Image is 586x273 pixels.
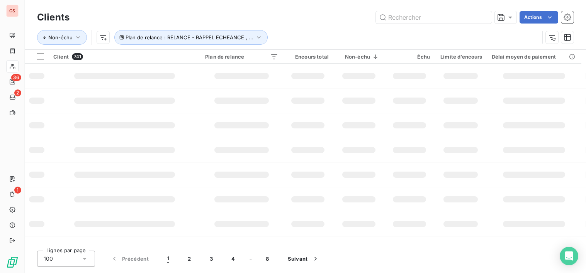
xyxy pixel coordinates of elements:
[279,251,329,267] button: Suivant
[114,30,268,45] button: Plan de relance : RELANCE - RAPPEL ECHEANCE , ...
[376,11,492,24] input: Rechercher
[37,30,87,45] button: Non-échu
[44,255,53,263] span: 100
[14,89,21,96] span: 2
[53,54,69,60] span: Client
[244,253,256,265] span: …
[389,54,430,60] div: Échu
[178,251,200,267] button: 2
[560,247,578,265] div: Open Intercom Messenger
[287,54,329,60] div: Encours total
[167,255,169,263] span: 1
[101,251,158,267] button: Précédent
[126,34,253,40] span: Plan de relance : RELANCE - RAPPEL ECHEANCE , ...
[492,54,577,60] div: Délai moyen de paiement
[439,54,482,60] div: Limite d’encours
[158,251,178,267] button: 1
[222,251,244,267] button: 4
[200,251,222,267] button: 3
[256,251,278,267] button: 8
[48,34,73,40] span: Non-échu
[338,54,379,60] div: Non-échu
[6,5,19,17] div: CS
[14,187,21,194] span: 1
[6,256,19,268] img: Logo LeanPay
[205,54,278,60] div: Plan de relance
[72,53,83,60] span: 741
[520,11,558,24] button: Actions
[11,74,21,81] span: 36
[37,10,70,24] h3: Clients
